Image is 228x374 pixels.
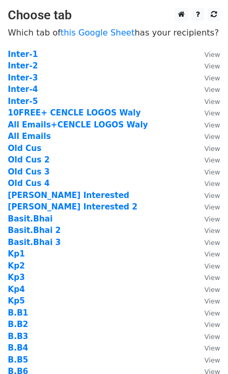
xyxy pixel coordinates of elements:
small: View [205,156,220,164]
small: View [205,274,220,282]
small: View [205,344,220,352]
small: View [205,133,220,141]
a: Inter-2 [8,61,38,71]
small: View [205,239,220,247]
a: View [194,332,220,341]
a: B.B1 [8,308,28,318]
a: Inter-3 [8,73,38,83]
a: View [194,108,220,118]
small: View [205,109,220,117]
a: View [194,97,220,106]
small: View [205,86,220,93]
a: Kp5 [8,296,25,306]
a: View [194,273,220,282]
small: View [205,286,220,294]
a: Old Cus [8,144,41,153]
a: View [194,132,220,141]
a: Old Cus 4 [8,179,50,188]
small: View [205,121,220,129]
a: View [194,144,220,153]
a: Basit.Bhai 3 [8,238,61,247]
a: Kp4 [8,285,25,294]
a: B.B3 [8,332,28,341]
small: View [205,356,220,364]
a: View [194,202,220,212]
a: Inter-4 [8,85,38,94]
a: B.B2 [8,320,28,329]
a: View [194,320,220,329]
small: View [205,321,220,329]
a: View [194,355,220,365]
a: View [194,50,220,59]
a: B.B5 [8,355,28,365]
a: All Emails+CENCLE LOGOS Waly [8,120,148,130]
a: View [194,261,220,271]
a: View [194,285,220,294]
a: Inter-5 [8,97,38,106]
small: View [205,297,220,305]
small: View [205,215,220,223]
small: View [205,250,220,258]
a: Old Cus 2 [8,155,50,165]
a: View [194,155,220,165]
a: View [194,61,220,71]
a: View [194,226,220,235]
strong: 10FREE+ CENCLE LOGOS Waly [8,108,141,118]
a: Old Cus 3 [8,167,50,177]
a: View [194,308,220,318]
a: [PERSON_NAME] Interested [8,191,129,200]
strong: [PERSON_NAME] Interested 2 [8,202,138,212]
a: Basit.Bhai [8,214,53,224]
small: View [205,62,220,70]
a: View [194,214,220,224]
a: Kp2 [8,261,25,271]
a: Kp1 [8,249,25,259]
small: View [205,309,220,317]
a: View [194,85,220,94]
small: View [205,51,220,59]
h3: Choose tab [8,8,220,23]
small: View [205,180,220,188]
a: View [194,179,220,188]
a: Basit.Bhai 2 [8,226,61,235]
a: View [194,296,220,306]
small: View [205,168,220,176]
a: View [194,191,220,200]
p: Which tab of has your recipients? [8,27,220,38]
a: View [194,120,220,130]
a: View [194,343,220,353]
small: View [205,98,220,106]
a: B.B4 [8,343,28,353]
small: View [205,145,220,153]
small: View [205,74,220,82]
a: View [194,249,220,259]
a: Inter-1 [8,50,38,59]
small: View [205,227,220,235]
a: Kp3 [8,273,25,282]
a: View [194,238,220,247]
small: View [205,192,220,200]
a: View [194,167,220,177]
a: All Emails [8,132,51,141]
